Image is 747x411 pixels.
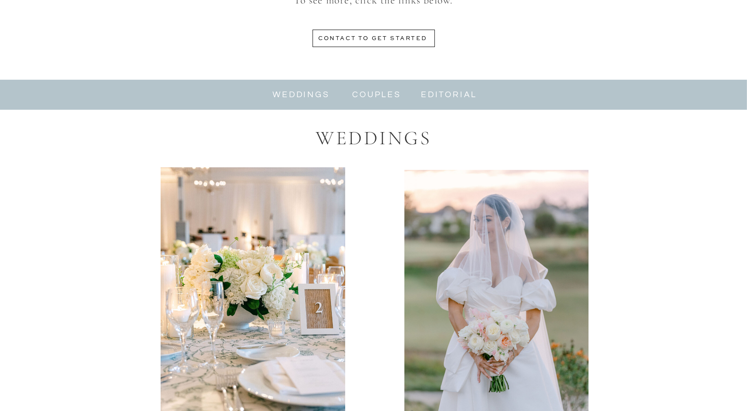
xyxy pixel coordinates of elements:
[350,90,404,100] a: couples
[315,126,433,148] h1: WEDDINGS
[421,90,475,100] a: editorial
[272,90,330,100] a: weddings
[318,34,430,41] a: contact to get started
